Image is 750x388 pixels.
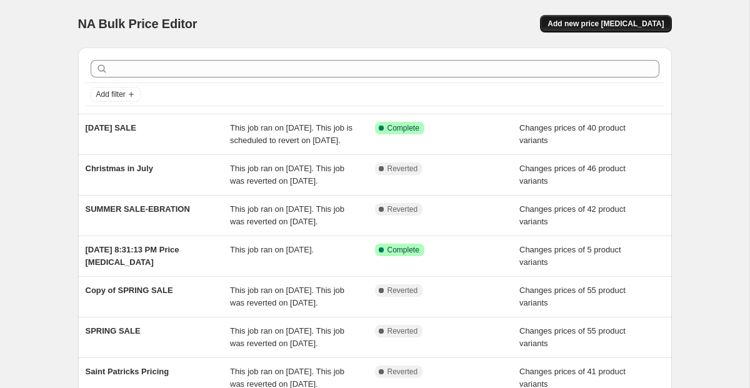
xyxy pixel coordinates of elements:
span: Saint Patricks Pricing [86,367,169,376]
span: Copy of SPRING SALE [86,286,173,295]
span: Changes prices of 5 product variants [519,245,621,267]
span: Reverted [387,367,418,377]
span: Changes prices of 46 product variants [519,164,626,186]
span: Reverted [387,204,418,214]
span: [DATE] 8:31:13 PM Price [MEDICAL_DATA] [86,245,179,267]
span: This job ran on [DATE]. This job was reverted on [DATE]. [230,164,344,186]
span: SPRING SALE [86,326,141,336]
span: Changes prices of 55 product variants [519,286,626,307]
span: This job ran on [DATE]. This job was reverted on [DATE]. [230,326,344,348]
span: Changes prices of 55 product variants [519,326,626,348]
span: Reverted [387,326,418,336]
span: Complete [387,123,419,133]
span: Changes prices of 42 product variants [519,204,626,226]
span: Reverted [387,164,418,174]
button: Add new price [MEDICAL_DATA] [540,15,671,32]
span: NA Bulk Price Editor [78,17,197,31]
span: Christmas in July [86,164,153,173]
span: Reverted [387,286,418,296]
span: SUMMER SALE-EBRATION [86,204,190,214]
button: Add filter [91,87,141,102]
span: This job ran on [DATE]. This job was reverted on [DATE]. [230,204,344,226]
span: Add filter [96,89,126,99]
span: [DATE] SALE [86,123,136,132]
span: This job ran on [DATE]. This job was reverted on [DATE]. [230,286,344,307]
span: This job ran on [DATE]. [230,245,314,254]
span: Changes prices of 40 product variants [519,123,626,145]
span: Add new price [MEDICAL_DATA] [547,19,664,29]
span: This job ran on [DATE]. This job is scheduled to revert on [DATE]. [230,123,352,145]
span: Complete [387,245,419,255]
